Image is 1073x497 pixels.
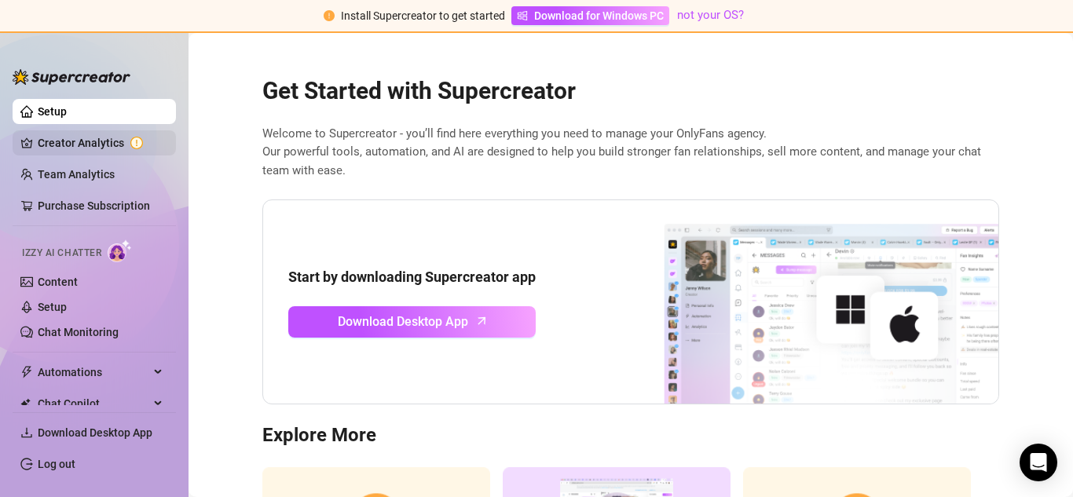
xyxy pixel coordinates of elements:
div: Open Intercom Messenger [1020,444,1057,481]
span: Download Desktop App [38,426,152,439]
span: Automations [38,360,149,385]
span: Izzy AI Chatter [22,246,101,261]
h2: Get Started with Supercreator [262,76,999,106]
a: Creator Analytics exclamation-circle [38,130,163,155]
span: Install Supercreator to get started [341,9,505,22]
span: exclamation-circle [324,10,335,21]
a: Chat Monitoring [38,326,119,338]
a: Download Desktop Apparrow-up [288,306,536,338]
span: download [20,426,33,439]
img: Chat Copilot [20,398,31,409]
span: windows [517,10,528,21]
h3: Explore More [262,423,999,448]
span: Download for Windows PC [534,7,664,24]
span: Chat Copilot [38,391,149,416]
span: arrow-up [473,312,491,330]
span: Download Desktop App [338,312,468,331]
img: logo-BBDzfeDw.svg [13,69,130,85]
img: download app [606,200,998,404]
span: Welcome to Supercreator - you’ll find here everything you need to manage your OnlyFans agency. Ou... [262,125,999,181]
a: Setup [38,301,67,313]
a: Log out [38,458,75,470]
a: Content [38,276,78,288]
a: not your OS? [677,8,744,22]
a: Purchase Subscription [38,193,163,218]
a: Team Analytics [38,168,115,181]
strong: Start by downloading Supercreator app [288,269,536,285]
a: Download for Windows PC [511,6,669,25]
img: AI Chatter [108,239,132,262]
a: Setup [38,105,67,118]
span: thunderbolt [20,366,33,378]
